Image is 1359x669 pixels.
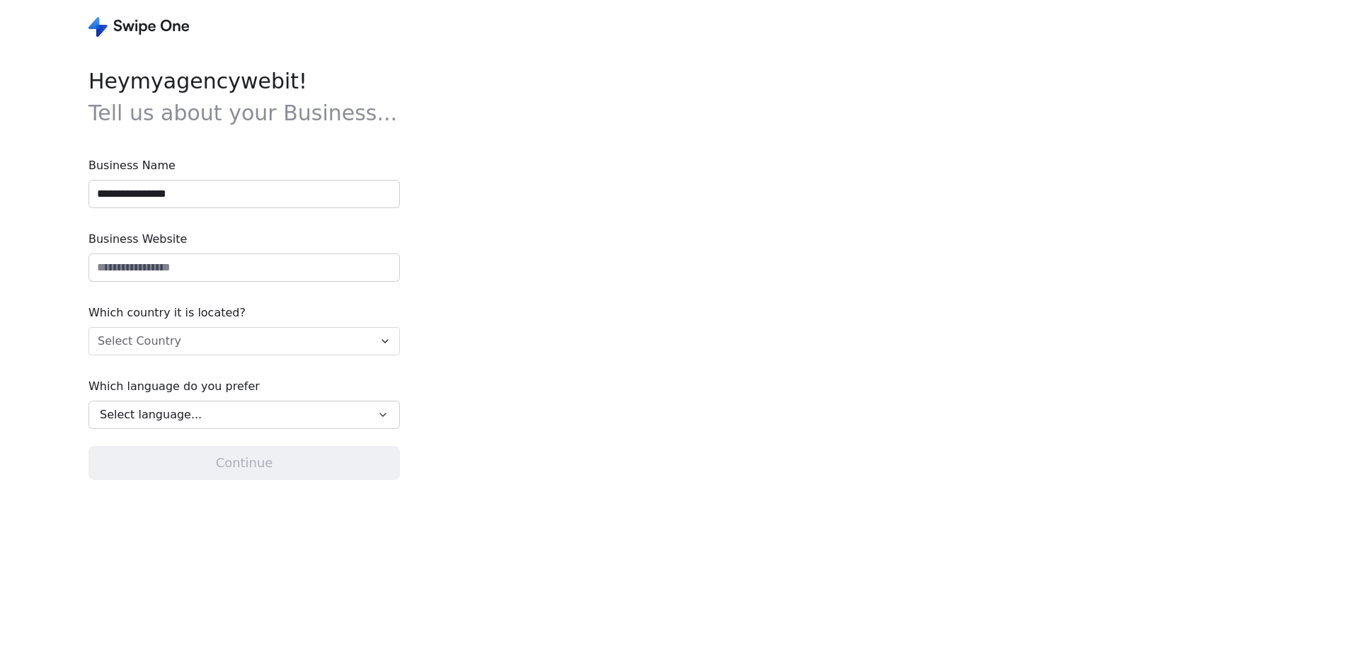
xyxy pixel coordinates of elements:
[88,446,400,480] button: Continue
[88,65,400,129] span: Hey myagencywebit !
[88,304,400,321] span: Which country it is located?
[88,231,400,248] span: Business Website
[100,406,202,423] span: Select language...
[98,333,181,350] span: Select Country
[88,378,400,395] span: Which language do you prefer
[88,157,400,174] span: Business Name
[88,101,397,125] span: Tell us about your Business...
